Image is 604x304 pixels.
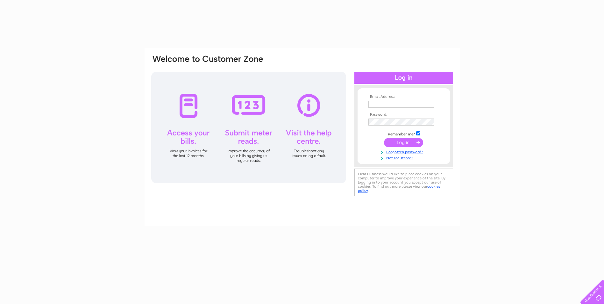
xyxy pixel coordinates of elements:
[367,95,441,99] th: Email Address:
[358,184,440,193] a: cookies policy
[368,148,441,155] a: Forgotten password?
[384,138,423,147] input: Submit
[367,130,441,137] td: Remember me?
[368,155,441,161] a: Not registered?
[354,169,453,196] div: Clear Business would like to place cookies on your computer to improve your experience of the sit...
[367,112,441,117] th: Password:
